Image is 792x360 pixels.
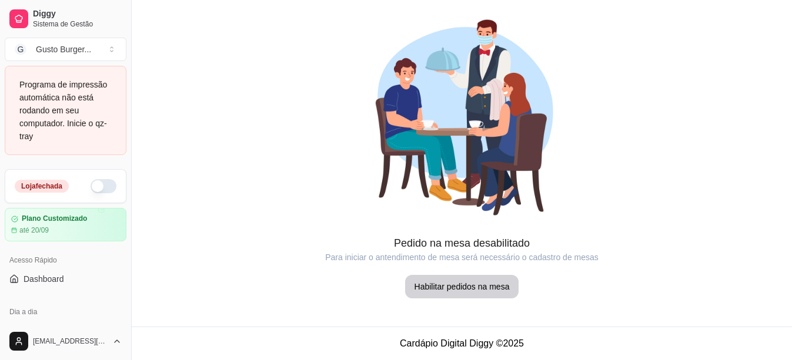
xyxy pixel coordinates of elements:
span: G [15,43,26,55]
div: Acesso Rápido [5,251,126,270]
span: Sistema de Gestão [33,19,122,29]
div: Loja fechada [15,180,69,193]
button: Select a team [5,38,126,61]
footer: Cardápio Digital Diggy © 2025 [132,327,792,360]
article: Pedido na mesa desabilitado [132,235,792,251]
article: até 20/09 [19,226,49,235]
button: Alterar Status [91,179,116,193]
span: Dashboard [24,273,64,285]
button: Pedidos balcão (PDV) [5,321,126,340]
a: DiggySistema de Gestão [5,5,126,33]
a: Plano Customizadoaté 20/09 [5,208,126,241]
span: [EMAIL_ADDRESS][DOMAIN_NAME] [33,337,108,346]
div: Dia a dia [5,302,126,321]
article: Para iniciar o antendimento de mesa será necessário o cadastro de mesas [132,251,792,263]
span: Diggy [33,9,122,19]
a: Dashboard [5,270,126,288]
button: [EMAIL_ADDRESS][DOMAIN_NAME] [5,327,126,355]
button: Habilitar pedidos na mesa [405,275,519,298]
div: Programa de impressão automática não está rodando em seu computador. Inicie o qz-tray [19,78,112,143]
article: Plano Customizado [22,214,87,223]
div: Gusto Burger ... [36,43,91,55]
